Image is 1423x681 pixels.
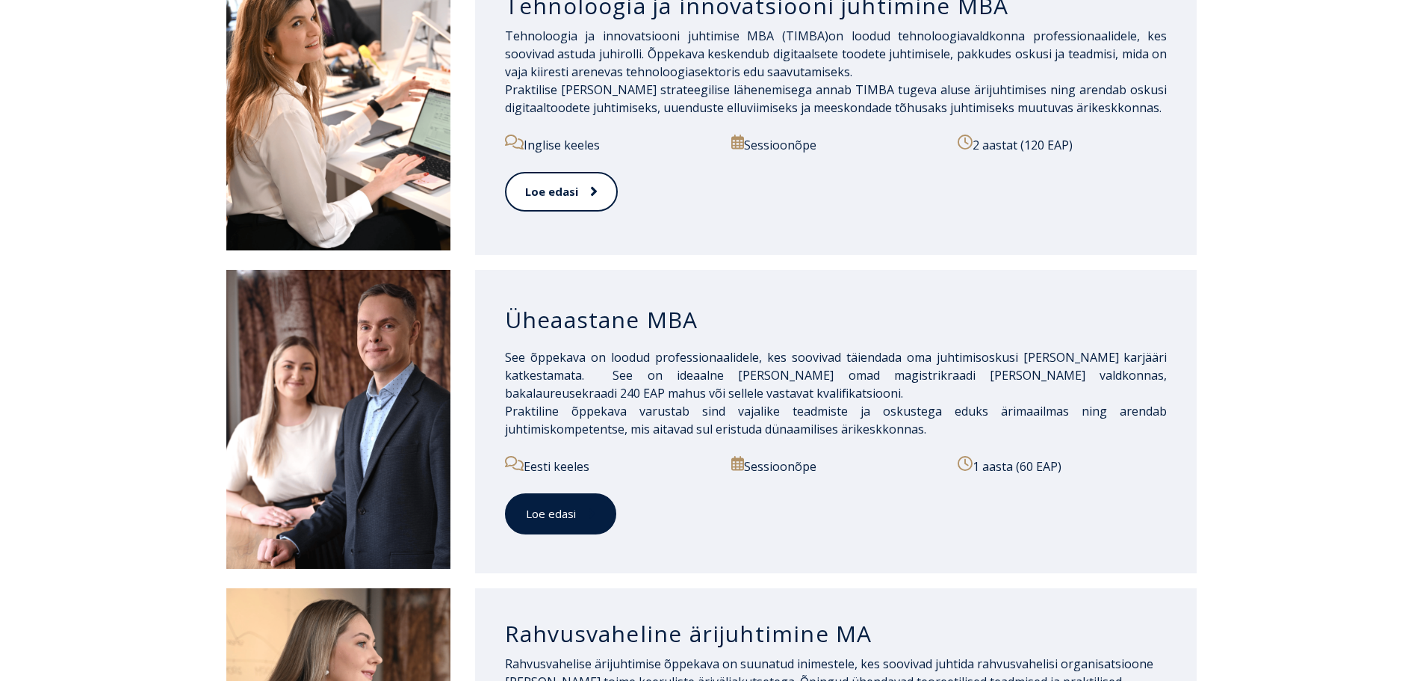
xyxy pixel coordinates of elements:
a: Loe edasi [505,493,616,534]
p: 1 aasta (60 EAP) [958,456,1167,475]
p: Eesti keeles [505,456,714,475]
p: 2 aastat (120 EAP) [958,135,1167,154]
span: Tehnoloogia ja innovatsiooni juhtimise MBA (TIMBA) [505,28,828,44]
a: Loe edasi [505,172,618,212]
p: Sessioonõpe [731,135,940,154]
h3: Üheaastane MBA [505,306,1168,334]
span: Praktilise [PERSON_NAME] strateegilise lähenemisega annab TIMBA tugeva aluse ärijuhtimises ning a... [505,81,1168,116]
span: See õppekava on loodud professionaalidele, kes soovivad täiendada oma juhtimisoskusi [PERSON_NAME... [505,349,1168,401]
h3: Rahvusvaheline ärijuhtimine MA [505,620,1168,648]
p: Sessioonõpe [731,456,940,475]
span: on loodud tehnoloogiavaldkonna professionaalidele, kes soovivad astuda juhirolli. Õppekava kesken... [505,28,1168,80]
span: Praktiline õppekava varustab sind vajalike teadmiste ja oskustega eduks ärimaailmas ning arendab ... [505,403,1168,437]
img: DSC_1995 [226,270,450,569]
p: Inglise keeles [505,135,714,154]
